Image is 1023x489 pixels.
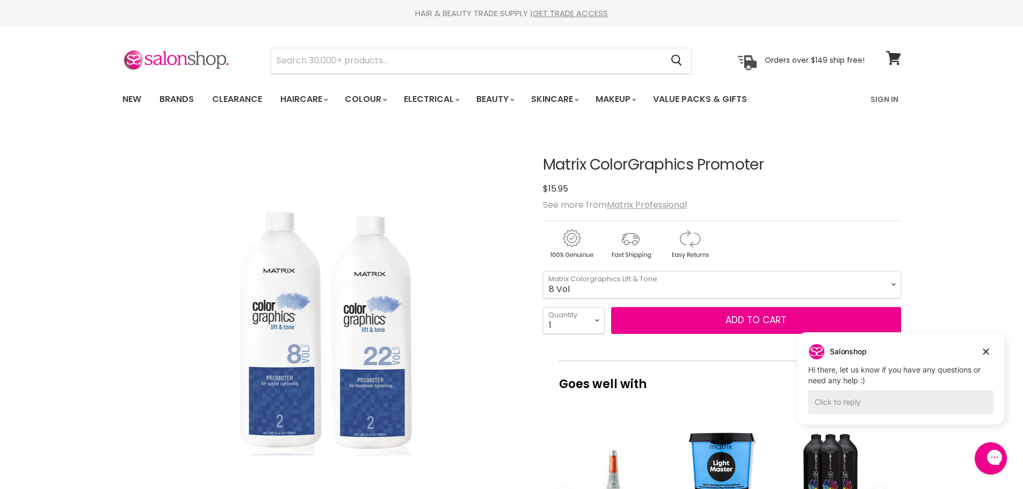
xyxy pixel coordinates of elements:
[765,55,865,65] p: Orders over $149 ship free!
[468,88,521,111] a: Beauty
[661,228,718,260] img: returns.gif
[114,88,149,111] a: New
[271,48,692,74] form: Product
[109,84,915,115] nav: Main
[607,199,687,211] a: Matrix Professional
[645,88,755,111] a: Value Packs & Gifts
[396,88,466,111] a: Electrical
[109,8,915,19] div: HAIR & BEAUTY TRADE SUPPLY |
[725,313,786,326] span: Add to cart
[602,228,659,260] img: shipping.gif
[864,88,905,111] a: Sign In
[114,84,810,115] ul: Main menu
[663,48,691,73] button: Search
[543,307,605,334] select: Quantity
[543,157,901,173] h1: Matrix ColorGraphics Promoter
[271,48,663,73] input: Search
[969,439,1012,478] iframe: Gorgias live chat messenger
[789,331,1012,441] iframe: Gorgias live chat campaigns
[559,361,885,396] p: Goes well with
[611,307,901,334] button: Add to cart
[523,88,585,111] a: Skincare
[204,88,270,111] a: Clearance
[151,88,202,111] a: Brands
[543,183,568,195] span: $15.95
[587,88,643,111] a: Makeup
[543,228,600,260] img: genuine.gif
[533,8,608,19] a: GET TRADE ACCESS
[272,88,335,111] a: Haircare
[337,88,394,111] a: Colour
[543,199,687,211] span: See more from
